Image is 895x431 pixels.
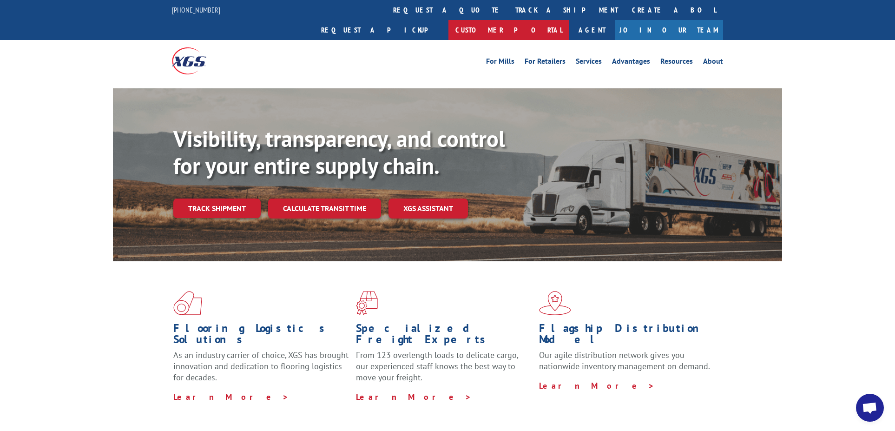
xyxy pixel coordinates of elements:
[173,391,289,402] a: Learn More >
[173,291,202,315] img: xgs-icon-total-supply-chain-intelligence-red
[539,350,710,371] span: Our agile distribution network gives you nationwide inventory management on demand.
[525,58,566,68] a: For Retailers
[314,20,448,40] a: Request a pickup
[268,199,381,219] a: Calculate transit time
[539,291,571,315] img: xgs-icon-flagship-distribution-model-red
[356,350,532,391] p: From 123 overlength loads to delicate cargo, our experienced staff knows the best way to move you...
[576,58,602,68] a: Services
[660,58,693,68] a: Resources
[539,323,715,350] h1: Flagship Distribution Model
[173,350,349,383] span: As an industry carrier of choice, XGS has brought innovation and dedication to flooring logistics...
[172,5,220,14] a: [PHONE_NUMBER]
[388,199,468,219] a: XGS ASSISTANT
[356,391,472,402] a: Learn More >
[173,323,349,350] h1: Flooring Logistics Solutions
[703,58,723,68] a: About
[356,323,532,350] h1: Specialized Freight Experts
[569,20,615,40] a: Agent
[539,380,655,391] a: Learn More >
[856,394,884,422] div: Open chat
[173,199,261,218] a: Track shipment
[448,20,569,40] a: Customer Portal
[173,124,505,180] b: Visibility, transparency, and control for your entire supply chain.
[356,291,378,315] img: xgs-icon-focused-on-flooring-red
[612,58,650,68] a: Advantages
[615,20,723,40] a: Join Our Team
[486,58,514,68] a: For Mills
